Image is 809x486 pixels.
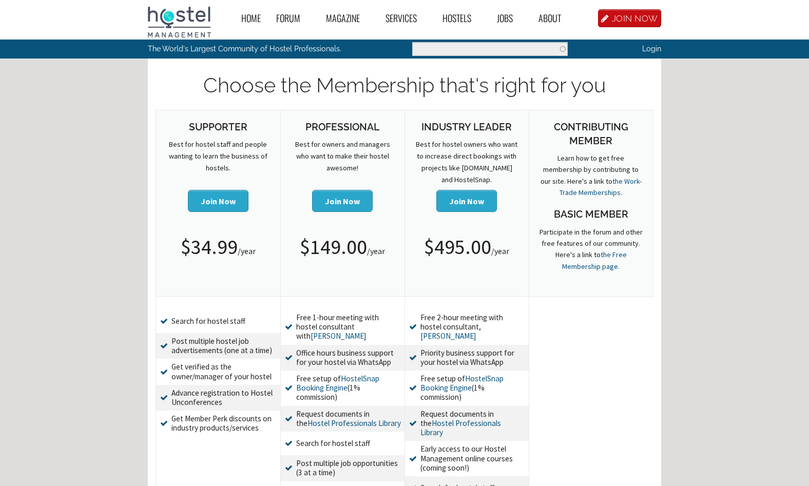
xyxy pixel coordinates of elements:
input: Enter the terms you wish to search for. [412,42,568,56]
p: Best for hostel staff and people wanting to learn the business of hostels. [166,139,270,174]
span: Advance registration to Hostel Unconferences [171,388,277,407]
span: /year [238,246,256,256]
span: Priority business support for your hostel via WhatsApp [420,348,525,367]
span: Free setup of (1% commission) [420,374,525,402]
p: Participate in the forum and other free features of our community. Here's a link to [540,226,643,273]
span: Request documents in the [420,410,525,438]
a: Hostel Professionals Library [420,418,501,437]
a: Home [234,7,268,30]
span: Post multiple job opportunities (3 at a time) [296,459,401,477]
a: [PERSON_NAME] [420,331,476,341]
span: $34.99 [181,230,238,263]
a: Forum [268,7,318,30]
a: [PERSON_NAME] [311,331,367,341]
span: Free 1-hour meeting with hostel consultant with [296,313,401,341]
span: Early access to our Hostel Management online courses (coming soon!) [420,444,525,473]
img: Hostel Management Home [148,7,211,37]
span: Search for hostel staff [296,435,401,452]
a: Services [378,7,435,30]
a: the Free Membership page. [562,250,627,270]
span: Office hours business support for your hostel via WhatsApp [296,348,401,367]
p: Best for owners and managers who want to make their hostel awesome! [291,139,395,174]
span: Free 2-hour meeting with hostel consultant, [420,313,525,341]
button: Join Now [312,190,373,212]
a: Login [642,44,661,53]
span: $149.00 [300,230,367,263]
button: Join Now [188,190,248,212]
span: Get Member Perk discounts on industry products/services [171,414,277,433]
a: HostelSnap Booking Engine [420,374,504,393]
h1: Choose the Membership that's right for you [156,71,653,100]
button: Join Now [436,190,497,212]
span: $495.00 [424,230,491,263]
h3: Basic Member [540,207,643,221]
h3: Supporter [166,120,270,134]
h3: Contributing Member [540,120,643,148]
p: The World's Largest Community of Hostel Professionals. [148,40,362,58]
span: Search for hostel staff [171,313,277,329]
a: HostelSnap Booking Engine [296,374,379,393]
h3: Professional [291,120,395,134]
a: Magazine [318,7,378,30]
p: Best for hostel owners who want to increase direct bookings with projects like [DOMAIN_NAME] and ... [415,139,518,186]
span: /year [367,246,385,256]
a: Jobs [489,7,531,30]
a: About [531,7,579,30]
span: Post multiple hostel job advertisements (one at a time) [171,337,277,355]
span: Free setup of (1% commission) [296,374,401,402]
span: Request documents in the [296,410,401,428]
p: Learn how to get free membership by contributing to our site. Here's a link to [540,152,643,199]
a: Hostels [435,7,489,30]
span: /year [491,246,509,256]
h3: Industry Leader [415,120,518,134]
a: Hostel Professionals Library [307,418,401,428]
a: JOIN NOW [598,9,661,27]
span: Get verified as the owner/manager of your hostel [171,362,277,381]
